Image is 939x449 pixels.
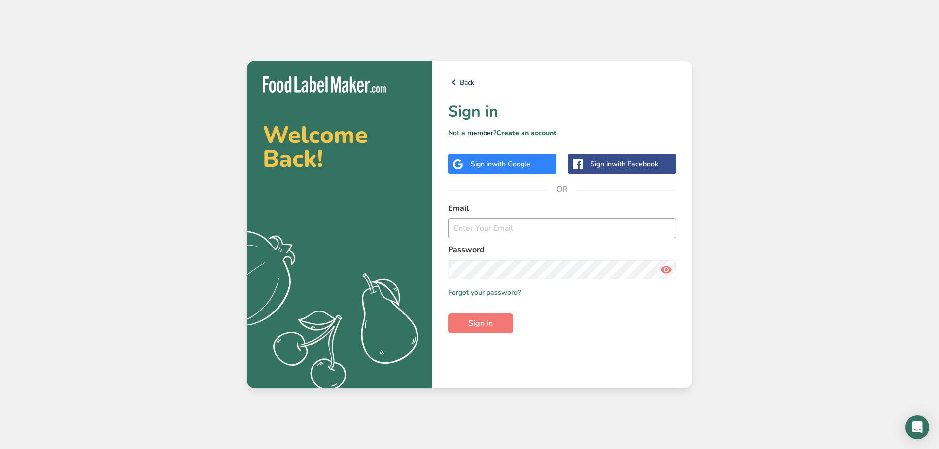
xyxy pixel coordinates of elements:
[905,415,929,439] div: Open Intercom Messenger
[496,128,556,138] a: Create an account
[548,174,577,204] span: OR
[591,159,658,169] div: Sign in
[448,100,676,124] h1: Sign in
[448,313,513,333] button: Sign in
[612,159,658,169] span: with Facebook
[448,244,676,256] label: Password
[448,128,676,138] p: Not a member?
[263,76,386,93] img: Food Label Maker
[448,218,676,238] input: Enter Your Email
[263,123,417,171] h2: Welcome Back!
[448,287,521,298] a: Forgot your password?
[492,159,530,169] span: with Google
[448,203,676,214] label: Email
[448,76,676,88] a: Back
[468,317,493,329] span: Sign in
[471,159,530,169] div: Sign in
